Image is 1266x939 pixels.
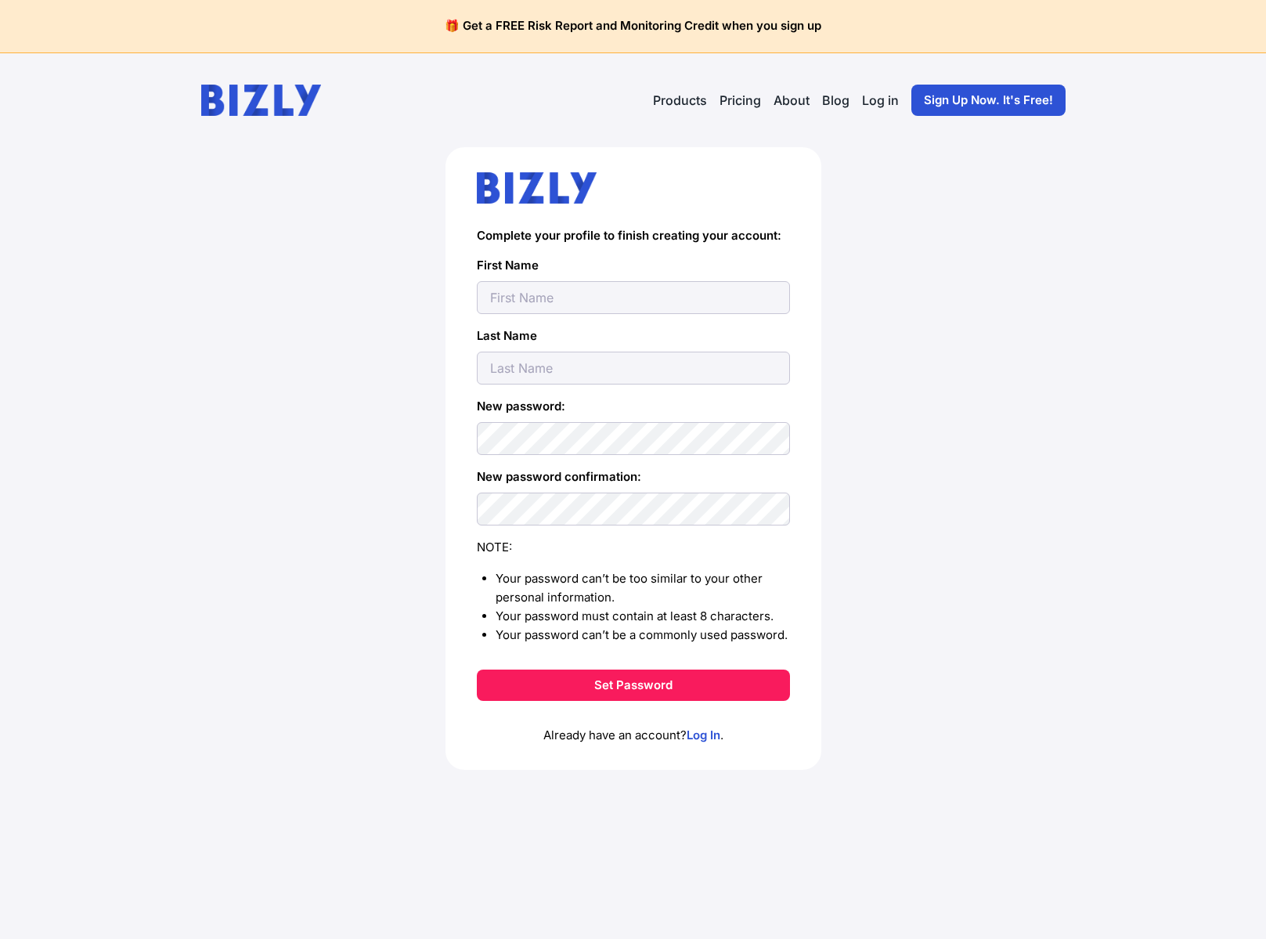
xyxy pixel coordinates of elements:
[720,91,761,110] a: Pricing
[477,397,790,416] label: New password:
[496,569,790,607] li: Your password can’t be too similar to your other personal information.
[477,352,790,385] input: Last Name
[774,91,810,110] a: About
[496,626,790,645] li: Your password can’t be a commonly used password.
[477,538,790,557] div: NOTE:
[911,85,1066,116] a: Sign Up Now. It's Free!
[496,607,790,626] li: Your password must contain at least 8 characters.
[687,728,720,742] a: Log In
[19,19,1247,34] h4: 🎁 Get a FREE Risk Report and Monitoring Credit when you sign up
[477,229,790,244] h4: Complete your profile to finish creating your account:
[477,281,790,314] input: First Name
[477,701,790,745] p: Already have an account? .
[862,91,899,110] a: Log in
[477,670,790,701] button: Set Password
[653,91,707,110] button: Products
[822,91,849,110] a: Blog
[477,172,597,204] img: bizly_logo.svg
[477,468,790,486] label: New password confirmation:
[477,327,790,345] label: Last Name
[477,256,790,275] label: First Name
